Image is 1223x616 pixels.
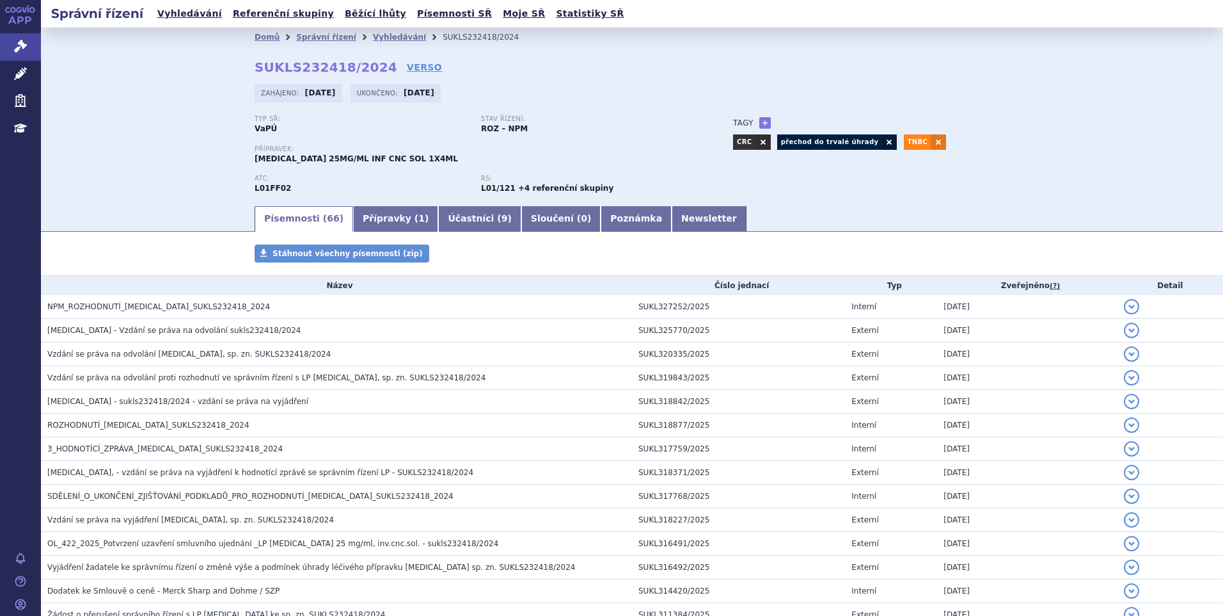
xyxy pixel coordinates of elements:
a: Statistiky SŘ [552,5,627,22]
th: Detail [1117,276,1223,295]
a: Písemnosti (66) [255,206,353,232]
td: [DATE] [937,343,1117,366]
span: Ukončeno: [357,88,400,98]
td: SUKL325770/2025 [632,319,845,343]
button: detail [1124,489,1139,504]
td: [DATE] [937,390,1117,414]
span: Externí [851,373,878,382]
th: Název [41,276,632,295]
span: Vzdání se práva na odvolání KEYTRUDA, sp. zn. SUKLS232418/2024 [47,350,331,359]
a: Vyhledávání [154,5,226,22]
span: OL_422_2025_Potvrzení uzavření smluvního ujednání _LP KEYTRUDA 25 mg/ml, inv.cnc.sol. - sukls2324... [47,539,498,548]
button: detail [1124,299,1139,314]
span: 0 [581,213,587,223]
span: Dodatek ke Smlouvě o ceně - Merck Sharp and Dohme / SZP [47,587,280,596]
span: [MEDICAL_DATA] 25MG/ML INF CNC SOL 1X4ML [255,154,458,163]
strong: pembrolizumab [481,184,516,193]
td: SUKL318227/2025 [632,508,845,532]
span: Interní [851,421,876,430]
span: NPM_ROZHODNUTÍ_KEYTRUDA_SUKLS232418_2024 [47,302,270,311]
td: [DATE] [937,532,1117,556]
td: SUKL316492/2025 [632,556,845,580]
th: Číslo jednací [632,276,845,295]
td: SUKL317759/2025 [632,437,845,461]
button: detail [1124,346,1139,362]
strong: [DATE] [404,88,434,97]
span: 9 [501,213,508,223]
td: SUKL318877/2025 [632,414,845,437]
td: SUKL319843/2025 [632,366,845,390]
abbr: (?) [1050,282,1060,291]
td: [DATE] [937,295,1117,319]
button: detail [1124,465,1139,480]
a: Přípravky (1) [353,206,438,232]
a: přechod do trvalé úhrady [777,134,882,150]
strong: [DATE] [305,88,336,97]
span: Externí [851,539,878,548]
span: Interní [851,587,876,596]
td: [DATE] [937,461,1117,485]
span: Zahájeno: [261,88,301,98]
a: Referenční skupiny [229,5,338,22]
span: 1 [418,213,425,223]
strong: +4 referenční skupiny [518,184,613,193]
span: 3_HODNOTÍCÍ_ZPRÁVA_KEYTRUDA_SUKLS232418_2024 [47,444,283,453]
td: SUKL320335/2025 [632,343,845,366]
a: Správní řízení [296,33,356,42]
a: Stáhnout všechny písemnosti (zip) [255,245,429,263]
span: Externí [851,350,878,359]
a: TNBC [904,134,931,150]
span: SDĚLENÍ_O_UKONČENÍ_ZJIŠŤOVÁNÍ_PODKLADŮ_PRO_ROZHODNUTÍ_KEYTRUDA_SUKLS232418_2024 [47,492,454,501]
a: Běžící lhůty [341,5,410,22]
a: Sloučení (0) [521,206,601,232]
td: [DATE] [937,485,1117,508]
p: Stav řízení: [481,115,695,123]
td: [DATE] [937,366,1117,390]
td: [DATE] [937,556,1117,580]
h2: Správní řízení [41,4,154,22]
a: Účastníci (9) [438,206,521,232]
p: ATC: [255,175,468,182]
strong: SUKLS232418/2024 [255,60,397,75]
a: Domů [255,33,280,42]
a: VERSO [407,61,442,74]
td: [DATE] [937,580,1117,603]
button: detail [1124,536,1139,551]
a: + [759,117,771,129]
button: detail [1124,512,1139,528]
td: [DATE] [937,437,1117,461]
a: Moje SŘ [499,5,549,22]
button: detail [1124,441,1139,457]
td: SUKL318842/2025 [632,390,845,414]
span: Externí [851,326,878,335]
span: ROZHODNUTÍ_KEYTRUDA_SUKLS232418_2024 [47,421,249,430]
span: Externí [851,515,878,524]
a: Vyhledávání [373,33,426,42]
td: SUKL314420/2025 [632,580,845,603]
span: Interní [851,492,876,501]
span: Externí [851,397,878,406]
span: Stáhnout všechny písemnosti (zip) [272,249,423,258]
span: Vyjádření žadatele ke správnímu řízení o změně výše a podmínek úhrady léčivého přípravku KEYTRUDA... [47,563,575,572]
button: detail [1124,583,1139,599]
a: Newsletter [672,206,746,232]
span: Vzdání se práva na vyjádření KEYTRUDA, sp. zn. SUKLS232418/2024 [47,515,334,524]
strong: VaPÚ [255,124,277,133]
span: Keytruda, - vzdání se práva na vyjádření k hodnotící zprávě se správním řízení LP - SUKLS232418/2024 [47,468,473,477]
span: KEYTRUDA - sukls232418/2024 - vzdání se práva na vyjádření [47,397,308,406]
span: Externí [851,563,878,572]
span: 66 [327,213,339,223]
th: Zveřejněno [937,276,1117,295]
span: Interní [851,302,876,311]
span: Interní [851,444,876,453]
td: SUKL327252/2025 [632,295,845,319]
td: SUKL317768/2025 [632,485,845,508]
td: [DATE] [937,319,1117,343]
span: KEYTRUDA - Vzdání se práva na odvolání sukls232418/2024 [47,326,301,335]
button: detail [1124,417,1139,433]
button: detail [1124,370,1139,385]
span: Externí [851,468,878,477]
p: Typ SŘ: [255,115,468,123]
td: SUKL318371/2025 [632,461,845,485]
p: Přípravek: [255,145,707,153]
